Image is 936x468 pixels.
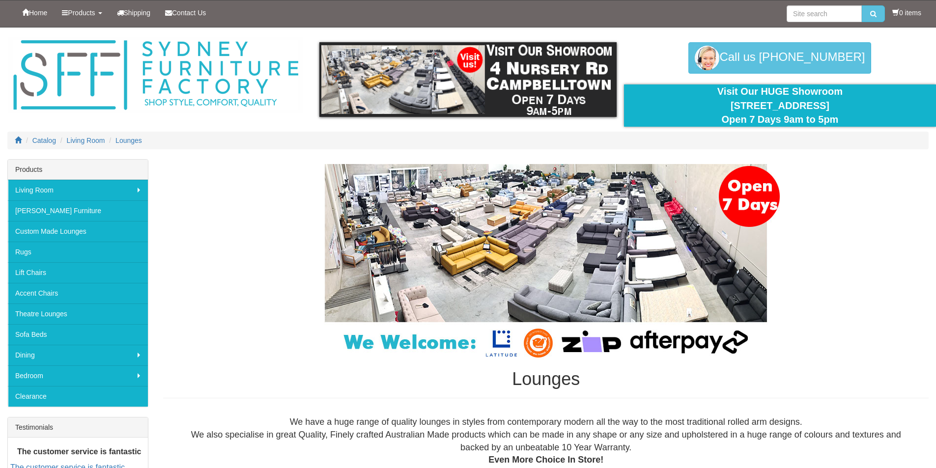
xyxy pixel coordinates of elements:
a: Theatre Lounges [8,303,148,324]
span: Shipping [124,9,151,17]
div: Products [8,160,148,180]
a: Sofa Beds [8,324,148,345]
li: 0 items [892,8,921,18]
a: [PERSON_NAME] Furniture [8,200,148,221]
a: Accent Chairs [8,283,148,303]
a: Living Room [67,137,105,144]
span: Products [68,9,95,17]
span: Home [29,9,47,17]
a: Contact Us [158,0,213,25]
a: Shipping [110,0,158,25]
input: Site search [787,5,862,22]
span: Contact Us [172,9,206,17]
h1: Lounges [163,369,929,389]
b: Even More Choice In Store! [488,455,603,465]
img: showroom.gif [319,42,617,117]
a: Bedroom [8,365,148,386]
div: Visit Our HUGE Showroom [STREET_ADDRESS] Open 7 Days 9am to 5pm [631,84,929,127]
a: Rugs [8,242,148,262]
a: Clearance [8,386,148,407]
b: The customer service is fantastic [17,447,142,456]
img: Sydney Furniture Factory [8,37,303,113]
a: Lounges [115,137,142,144]
a: Custom Made Lounges [8,221,148,242]
a: Home [15,0,55,25]
img: Lounges [300,164,792,359]
a: Products [55,0,109,25]
a: Dining [8,345,148,365]
a: Lift Chairs [8,262,148,283]
a: Catalog [32,137,56,144]
div: Testimonials [8,417,148,438]
a: Living Room [8,180,148,200]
